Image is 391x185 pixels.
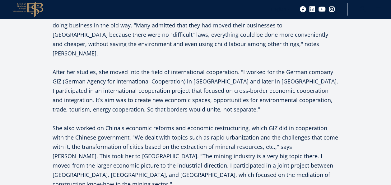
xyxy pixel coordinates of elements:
[53,2,339,58] p: However, not everyone was happy about the new winds. In [GEOGRAPHIC_DATA], many foreign companies...
[300,6,306,12] a: Facebook
[53,67,339,114] p: After her studies, she moved into the field of international cooperation. "I worked for the Germa...
[319,6,326,12] a: Youtube
[309,6,315,12] a: Linkedin
[329,6,335,12] a: Instagram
